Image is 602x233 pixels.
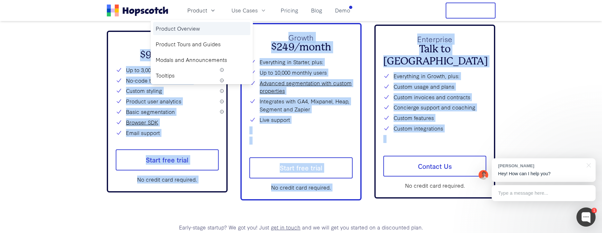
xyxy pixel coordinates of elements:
[153,69,250,82] a: Tooltips
[249,184,353,192] div: No credit card required.
[249,58,353,66] li: Everything in Starter, plus:
[116,97,219,105] li: Product user analytics
[591,208,597,213] div: 1
[479,170,488,180] img: Mark Spera
[249,157,353,178] a: Start free trial
[107,4,168,17] a: Home
[187,6,207,14] span: Product
[228,5,270,16] button: Use Cases
[249,41,353,53] h2: $249/month
[153,22,250,35] a: Product Overview
[184,5,220,16] button: Product
[107,223,496,231] p: Early-stage startup? We got you! Just and we will get you started on a discounted plan.
[116,108,219,116] li: Basic segmentation
[116,49,219,61] h2: $99/month
[383,156,487,177] a: Contact Us
[116,129,219,137] li: Email support
[383,124,487,132] li: Custom integrations
[153,53,250,66] a: Modals and Announcements
[249,116,353,124] li: Live support
[126,118,158,126] a: Browser SDK
[116,40,219,51] p: Starter
[383,83,487,91] li: Custom usage and plans
[383,182,487,190] div: No credit card required.
[383,34,487,45] p: Enterprise
[231,6,258,14] span: Use Cases
[383,103,487,111] li: Concierge support and coaching
[116,149,219,170] a: Start free trial
[383,43,487,68] h2: Talk to [GEOGRAPHIC_DATA]
[249,69,353,77] li: Up to 10,000 monthly users
[446,3,496,19] button: Free Trial
[383,114,487,122] li: Custom features
[116,66,219,74] li: Up to 3,000 monthly users
[278,5,301,16] a: Pricing
[492,185,596,201] div: Type a message here...
[249,32,353,43] p: Growth
[116,87,219,95] li: Custom styling
[260,79,353,95] a: Advanced segmentation with custom properties
[383,93,487,101] li: Custom invoices and contracts
[309,5,325,16] a: Blog
[271,223,301,231] a: get in touch
[116,77,219,85] li: No-code tours and tooltips
[249,97,353,113] li: Integrates with GA4, Mixpanel, Heap, Segment and Zapier
[153,38,250,51] a: Product Tours and Guides
[498,163,583,169] div: [PERSON_NAME]
[116,176,219,184] div: No credit card required.
[498,170,589,177] p: Hey! How can I help you?
[332,5,353,16] a: Demo
[383,72,487,80] li: Everything in Growth, plus:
